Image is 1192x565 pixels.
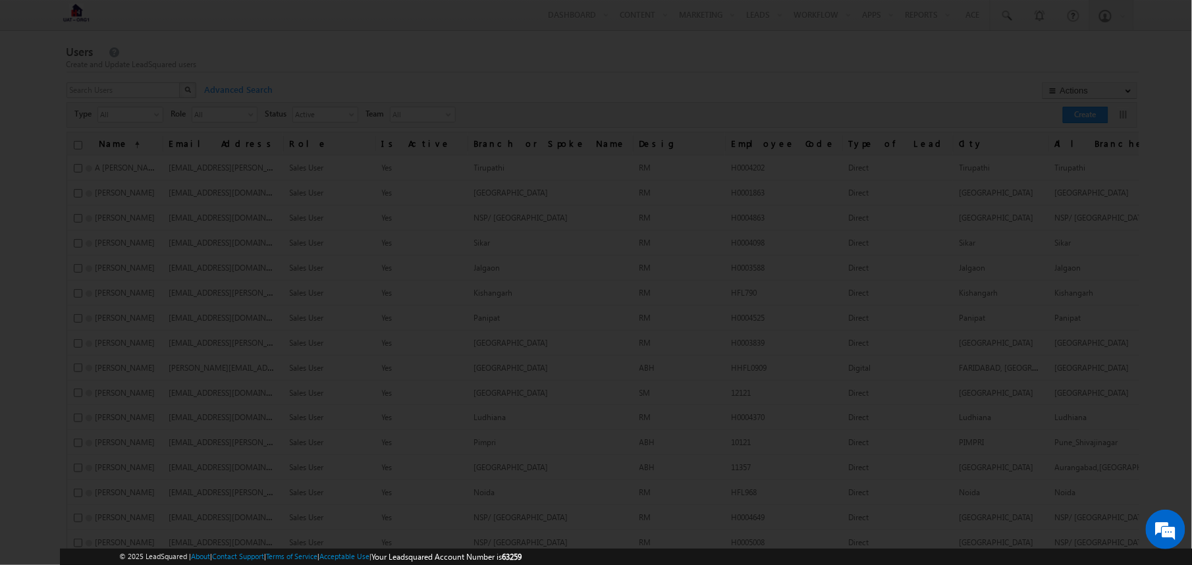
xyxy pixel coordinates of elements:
textarea: Type your message and hit 'Enter' [17,122,240,394]
span: Your Leadsquared Account Number is [371,552,522,562]
a: Terms of Service [266,552,317,560]
span: 63259 [502,552,522,562]
a: Contact Support [212,552,264,560]
a: About [191,552,210,560]
em: Start Chat [179,406,239,423]
img: d_60004797649_company_0_60004797649 [22,69,55,86]
div: Minimize live chat window [216,7,248,38]
a: Acceptable Use [319,552,369,560]
div: Chat with us now [68,69,221,86]
span: © 2025 LeadSquared | | | | | [119,551,522,563]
